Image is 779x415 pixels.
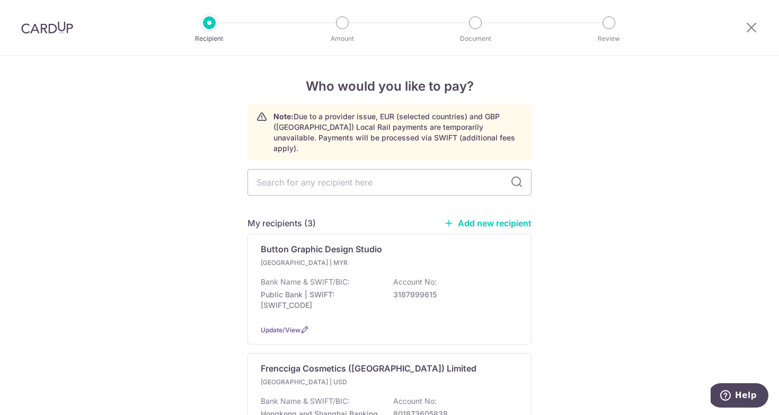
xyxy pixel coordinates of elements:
p: Recipient [170,33,249,44]
p: 3187999615 [393,289,512,300]
h4: Who would you like to pay? [247,77,532,96]
p: Account No: [393,396,437,407]
p: Document [436,33,515,44]
img: CardUp [21,21,73,34]
input: Search for any recipient here [247,169,532,196]
iframe: Opens a widget where you can find more information [711,383,768,410]
p: Amount [303,33,382,44]
p: Frencciga Cosmetics ([GEOGRAPHIC_DATA]) Limited [261,362,476,375]
p: Account No: [393,277,437,287]
a: Update/View [261,326,300,334]
p: Bank Name & SWIFT/BIC: [261,396,350,407]
p: Public Bank | SWIFT: [SWIFT_CODE] [261,289,379,311]
p: Review [570,33,648,44]
p: Button Graphic Design Studio [261,243,382,255]
p: [GEOGRAPHIC_DATA] | MYR [261,258,386,268]
p: Bank Name & SWIFT/BIC: [261,277,350,287]
p: Due to a provider issue, EUR (selected countries) and GBP ([GEOGRAPHIC_DATA]) Local Rail payments... [273,111,523,154]
h5: My recipients (3) [247,217,316,229]
a: Add new recipient [444,218,532,228]
p: [GEOGRAPHIC_DATA] | USD [261,377,386,387]
strong: Note: [273,112,294,121]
